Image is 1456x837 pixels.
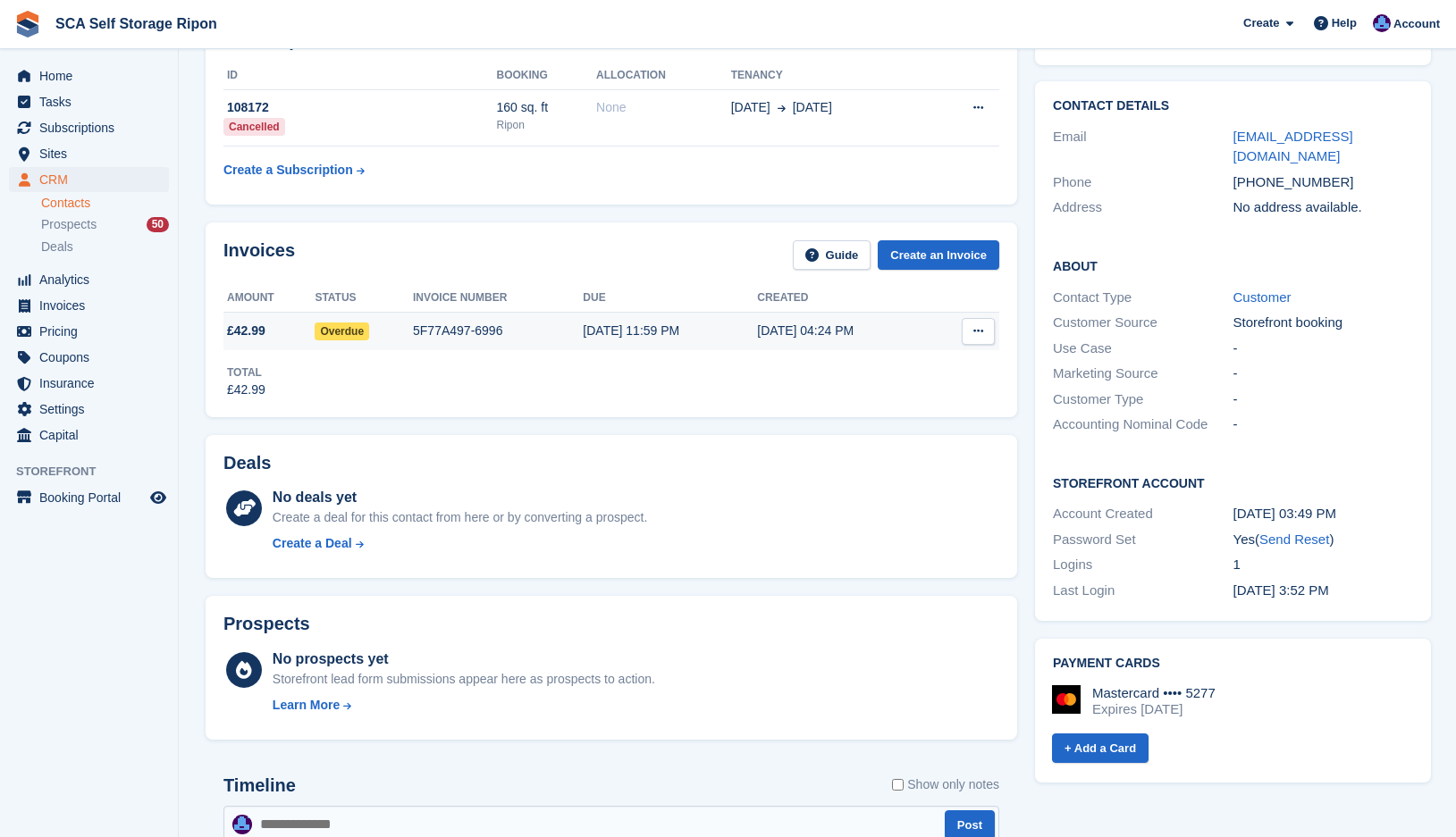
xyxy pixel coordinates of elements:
[227,364,265,381] div: Total
[793,98,832,117] span: [DATE]
[223,154,365,187] a: Create a Subscription
[9,293,169,318] a: menu
[9,115,169,140] a: menu
[39,345,147,370] span: Coupons
[583,322,757,340] div: [DATE] 11:59 PM
[39,319,147,344] span: Pricing
[273,696,340,715] div: Learn More
[9,167,169,192] a: menu
[892,775,999,794] label: Show only notes
[583,284,757,313] th: Due
[1233,530,1414,550] div: Yes
[1053,473,1413,491] h2: Storefront Account
[1255,531,1334,547] span: ( )
[1052,685,1081,714] img: Mastercard Logo
[1053,555,1233,575] div: Logins
[1233,555,1414,575] div: 1
[1053,364,1233,384] div: Marketing Source
[41,195,169,212] a: Contacts
[892,775,904,794] input: Show only notes
[223,98,496,117] div: 108172
[1052,733,1149,763] a: + Add a Card
[41,238,169,256] a: Deals
[1233,197,1414,218] div: No address available.
[1373,14,1391,32] img: Sarah Race
[1053,256,1413,274] h2: About
[223,240,295,270] h2: Invoices
[223,453,271,473] h2: Deals
[878,240,999,270] a: Create an Invoice
[39,267,147,292] span: Analytics
[1053,530,1233,550] div: Password Set
[9,345,169,370] a: menu
[731,62,927,90] th: Tenancy
[14,11,41,38] img: stora-icon-8386f47178a22dfd0bd8f6a31ec36ba5ce8667c1dd55bd0f319d3a0aa187defe.svg
[1393,15,1440,33] span: Account
[9,319,169,344] a: menu
[273,649,655,670] div: No prospects yet
[41,216,97,233] span: Prospects
[1233,582,1329,598] time: 2025-09-15 14:52:51 UTC
[16,463,178,481] span: Storefront
[1233,414,1414,435] div: -
[1053,414,1233,435] div: Accounting Nominal Code
[757,284,931,313] th: Created
[596,62,731,90] th: Allocation
[147,217,169,232] div: 50
[496,98,596,117] div: 160 sq. ft
[1092,685,1216,701] div: Mastercard •••• 5277
[9,371,169,396] a: menu
[9,63,169,88] a: menu
[1233,389,1414,410] div: -
[9,141,169,166] a: menu
[223,62,496,90] th: ID
[731,98,770,117] span: [DATE]
[1053,197,1233,218] div: Address
[39,89,147,114] span: Tasks
[48,9,224,38] a: SCA Self Storage Ripon
[1053,339,1233,359] div: Use Case
[41,215,169,234] a: Prospects 50
[223,614,310,634] h2: Prospects
[39,397,147,422] span: Settings
[1233,289,1292,305] a: Customer
[9,89,169,114] a: menu
[39,423,147,448] span: Capital
[1053,581,1233,601] div: Last Login
[496,117,596,133] div: Ripon
[273,487,647,508] div: No deals yet
[1053,504,1233,524] div: Account Created
[1233,313,1414,333] div: Storefront booking
[39,371,147,396] span: Insurance
[413,284,583,313] th: Invoice number
[223,118,285,136] div: Cancelled
[1233,339,1414,359] div: -
[9,423,169,448] a: menu
[9,485,169,510] a: menu
[147,487,169,508] a: Preview store
[315,322,369,340] span: Overdue
[1053,127,1233,167] div: Email
[273,696,655,715] a: Learn More
[1233,364,1414,384] div: -
[39,141,147,166] span: Sites
[1053,389,1233,410] div: Customer Type
[39,167,147,192] span: CRM
[1053,172,1233,193] div: Phone
[496,62,596,90] th: Booking
[1092,701,1216,717] div: Expires [DATE]
[1332,14,1357,32] span: Help
[1259,531,1329,547] a: Send Reset
[273,670,655,689] div: Storefront lead form submissions appear here as prospects to action.
[227,322,265,340] span: £42.99
[39,293,147,318] span: Invoices
[232,815,252,834] img: Sarah Race
[793,240,871,270] a: Guide
[1233,172,1414,193] div: [PHONE_NUMBER]
[1053,288,1233,308] div: Contact Type
[1053,657,1413,671] h2: Payment cards
[1053,99,1413,113] h2: Contact Details
[39,63,147,88] span: Home
[1233,504,1414,524] div: [DATE] 03:49 PM
[39,115,147,140] span: Subscriptions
